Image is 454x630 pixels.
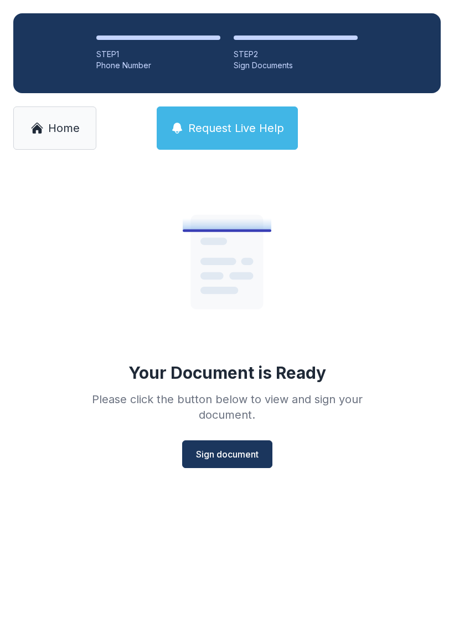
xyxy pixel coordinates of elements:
div: STEP 1 [96,49,220,60]
div: Phone Number [96,60,220,71]
div: Your Document is Ready [128,363,326,383]
div: Please click the button below to view and sign your document. [68,392,386,423]
div: Sign Documents [234,60,358,71]
div: STEP 2 [234,49,358,60]
span: Sign document [196,448,259,461]
span: Request Live Help [188,120,284,136]
span: Home [48,120,80,136]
